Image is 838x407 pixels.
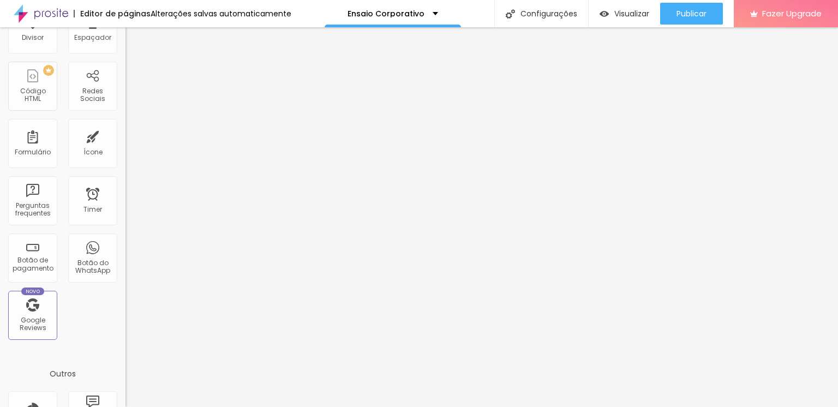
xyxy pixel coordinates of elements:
iframe: Editor [125,27,838,407]
div: Alterações salvas automaticamente [151,10,291,17]
div: Timer [83,206,102,213]
img: view-1.svg [600,9,609,19]
img: Icone [506,9,515,19]
div: Botão do WhatsApp [71,259,114,275]
div: Divisor [22,34,44,41]
button: Visualizar [589,3,660,25]
div: Espaçador [74,34,111,41]
button: Publicar [660,3,723,25]
div: Redes Sociais [71,87,114,103]
div: Formulário [15,148,51,156]
span: Visualizar [614,9,649,18]
p: Ensaio Corporativo [348,10,424,17]
span: Fazer Upgrade [762,9,822,18]
span: Publicar [677,9,707,18]
div: Código HTML [11,87,54,103]
div: Ícone [83,148,103,156]
div: Novo [21,288,45,295]
div: Botão de pagamento [11,256,54,272]
div: Editor de páginas [74,10,151,17]
div: Perguntas frequentes [11,202,54,218]
div: Google Reviews [11,316,54,332]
